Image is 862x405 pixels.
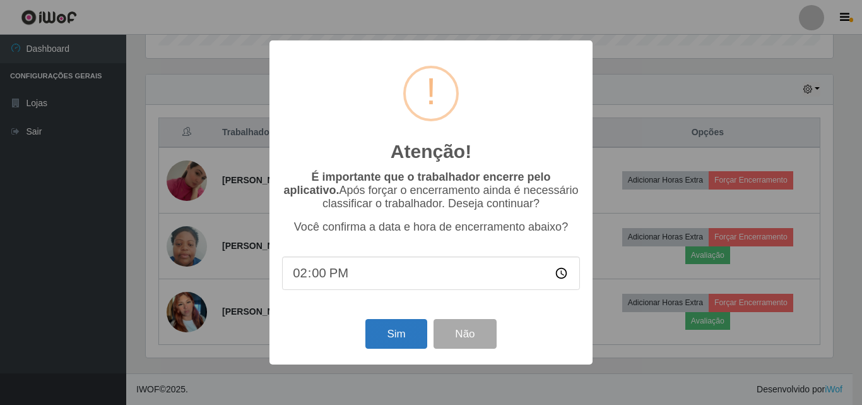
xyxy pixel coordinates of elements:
[283,171,550,196] b: É importante que o trabalhador encerre pelo aplicativo.
[365,319,427,349] button: Sim
[282,171,580,210] p: Após forçar o encerramento ainda é necessário classificar o trabalhador. Deseja continuar?
[282,221,580,234] p: Você confirma a data e hora de encerramento abaixo?
[434,319,496,349] button: Não
[391,140,471,163] h2: Atenção!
